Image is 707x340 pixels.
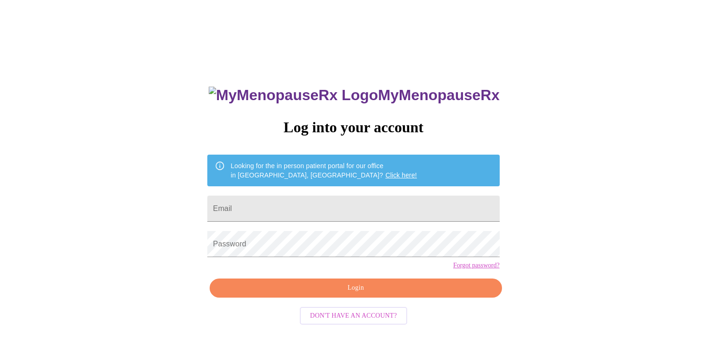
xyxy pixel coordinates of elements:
[297,311,410,319] a: Don't have an account?
[209,87,378,104] img: MyMenopauseRx Logo
[231,157,417,184] div: Looking for the in person patient portal for our office in [GEOGRAPHIC_DATA], [GEOGRAPHIC_DATA]?
[453,262,500,269] a: Forgot password?
[207,119,499,136] h3: Log into your account
[300,307,407,325] button: Don't have an account?
[310,310,397,322] span: Don't have an account?
[210,279,502,298] button: Login
[209,87,500,104] h3: MyMenopauseRx
[385,171,417,179] a: Click here!
[220,282,491,294] span: Login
